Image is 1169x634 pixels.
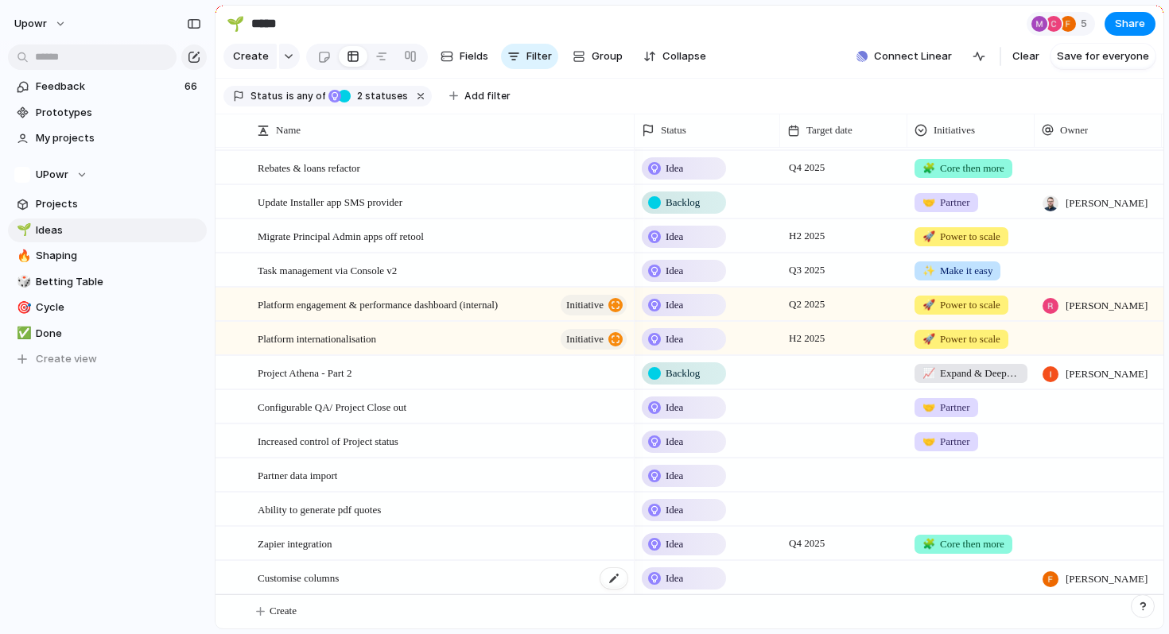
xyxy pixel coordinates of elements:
[1012,48,1039,64] span: Clear
[637,44,713,69] button: Collapse
[184,79,200,95] span: 66
[785,329,829,348] span: H2 2025
[922,435,935,447] span: 🤝
[36,274,201,290] span: Betting Table
[8,244,207,268] a: 🔥Shaping
[1066,195,1148,211] span: [PERSON_NAME]
[922,162,935,174] span: 🧩
[327,87,411,105] button: 2 statuses
[922,160,1004,176] span: Core then more
[17,299,28,317] div: 🎯
[258,226,424,245] span: Migrate Principal Admin apps off retool
[666,570,683,586] span: Idea
[1081,16,1092,32] span: 5
[666,365,700,381] span: Backlog
[36,326,201,342] span: Done
[294,89,325,103] span: any of
[258,534,332,552] span: Zapier integration
[14,300,30,315] button: 🎯
[666,434,683,450] span: Idea
[258,363,351,381] span: Project Athena - Part 2
[785,534,829,553] span: Q4 2025
[258,397,406,416] span: Configurable QA/ Project Close out
[258,261,397,279] span: Task management via Console v2
[922,538,935,550] span: 🧩
[36,130,201,146] span: My projects
[922,263,992,279] span: Make it easy
[922,299,935,311] span: 🚀
[7,11,75,37] button: upowr
[566,294,604,316] span: initiative
[922,196,935,208] span: 🤝
[8,75,207,99] a: Feedback66
[36,105,201,121] span: Prototypes
[8,296,207,319] a: 🎯Cycle
[561,329,627,350] button: initiative
[666,502,683,518] span: Idea
[233,48,269,64] span: Create
[666,297,683,313] span: Idea
[36,351,97,367] span: Create view
[922,265,935,276] span: ✨
[14,248,30,264] button: 🔥
[460,48,488,64] span: Fields
[922,401,935,413] span: 🤝
[17,324,28,342] div: ✅
[666,468,683,484] span: Idea
[561,295,627,315] button: initiative
[666,331,683,347] span: Idea
[352,89,408,103] span: statuses
[922,229,1000,245] span: Power to scale
[922,367,935,379] span: 📈
[36,222,201,238] span: Ideas
[922,230,935,242] span: 🚀
[666,160,683,176] span: Idea
[8,218,207,242] a: 🌱Ideas
[565,44,631,69] button: Group
[1006,44,1046,69] button: Clear
[666,263,683,279] span: Idea
[258,568,339,586] span: Customise columns
[1066,571,1148,587] span: [PERSON_NAME]
[806,122,852,138] span: Target date
[661,122,686,138] span: Status
[785,226,829,245] span: H2 2025
[258,192,402,211] span: Update Installer app SMS provider
[8,270,207,294] div: 🎲Betting Table
[434,44,495,69] button: Fields
[352,90,365,102] span: 2
[501,44,558,69] button: Filter
[1066,366,1148,382] span: [PERSON_NAME]
[36,196,201,212] span: Projects
[36,79,180,95] span: Feedback
[8,126,207,150] a: My projects
[8,322,207,346] a: ✅Done
[666,536,683,552] span: Idea
[1057,48,1149,64] span: Save for everyone
[17,221,28,239] div: 🌱
[258,329,376,347] span: Platform internationalisation
[276,122,301,138] span: Name
[785,158,829,177] span: Q4 2025
[270,603,297,619] span: Create
[283,87,328,105] button: isany of
[440,85,520,107] button: Add filter
[17,273,28,291] div: 🎲
[258,295,498,313] span: Platform engagement & performance dashboard (internal)
[922,333,935,345] span: 🚀
[566,328,604,350] span: initiative
[8,347,207,371] button: Create view
[36,248,201,264] span: Shaping
[666,400,683,416] span: Idea
[922,331,1000,347] span: Power to scale
[14,274,30,290] button: 🎲
[922,434,970,450] span: Partner
[666,229,683,245] span: Idea
[1051,44,1155,69] button: Save for everyone
[8,101,207,125] a: Prototypes
[464,89,511,103] span: Add filter
[1115,16,1145,32] span: Share
[526,48,552,64] span: Filter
